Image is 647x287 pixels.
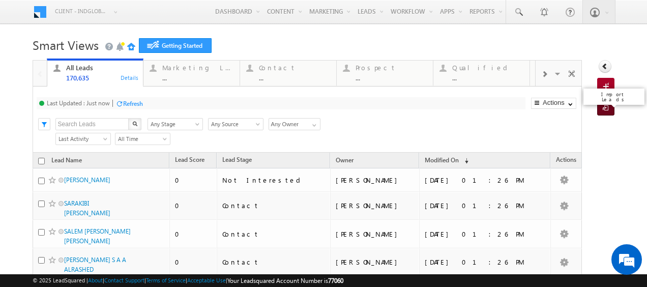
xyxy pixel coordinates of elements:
div: [PERSON_NAME] [336,257,415,267]
div: Contact [259,64,330,72]
div: Marketing Leads [162,64,233,72]
a: Lead Name [46,155,87,168]
span: (sorted descending) [460,157,468,165]
span: Smart Views [33,37,99,53]
span: Actions [551,154,581,167]
a: Lead Score [170,154,210,167]
div: [PERSON_NAME] [336,201,415,210]
div: Refresh [123,100,143,107]
a: All Leads170,635Details [47,59,144,87]
input: Check all records [38,158,45,164]
div: [DATE] 01:26 PM [425,201,546,210]
div: Details [120,73,139,82]
span: Modified On [425,156,459,164]
a: Contact Support [104,277,144,283]
input: Type to Search [269,118,320,130]
a: Getting Started [139,38,212,53]
div: Contact [222,201,326,210]
div: ... [452,74,523,81]
div: All Leads [66,64,137,72]
span: All Time [115,134,167,143]
a: Terms of Service [146,277,186,283]
a: SALEM [PERSON_NAME] [PERSON_NAME] [64,227,131,245]
a: Last Activity [55,133,111,145]
div: Import Leads [587,92,640,102]
span: Any Source [209,120,260,129]
a: Contact... [240,61,337,86]
a: Acceptable Use [187,277,226,283]
span: Lead Score [175,156,204,163]
div: Lead Source Filter [208,118,263,130]
span: Lead Stage [222,156,252,163]
div: 0 [175,229,212,239]
span: Owner [336,156,354,164]
div: Qualified [452,64,523,72]
a: [PERSON_NAME] S A A ALRASHED [64,256,126,273]
div: 0 [175,201,212,210]
div: Prospect [356,64,427,72]
div: [PERSON_NAME] [336,176,415,185]
div: Contact [222,257,326,267]
span: Client - indglobal1 (77060) [55,6,108,16]
a: SARAKIBI [PERSON_NAME] [64,199,110,217]
a: Any Source [208,118,263,130]
span: 77060 [328,277,343,284]
div: 0 [175,257,212,267]
input: Search Leads [55,118,129,130]
a: [PERSON_NAME] [64,176,110,184]
a: Prospect... [336,61,433,86]
a: Qualified... [433,61,530,86]
div: 0 [175,176,212,185]
a: Show All Items [307,119,319,129]
div: Last Updated : Just now [47,99,110,107]
img: Search [132,121,137,126]
a: Lead Stage [217,154,257,167]
div: 170,635 [66,74,137,81]
div: [DATE] 01:26 PM [425,257,546,267]
div: Lead Stage Filter [148,118,203,130]
div: ... [356,74,427,81]
a: Marketing Leads... [143,61,240,86]
span: Any Stage [148,120,199,129]
div: Not Interested [222,176,326,185]
a: About [88,277,103,283]
div: Contact [222,229,326,239]
a: Any Stage [148,118,203,130]
div: [DATE] 01:26 PM [425,229,546,239]
a: All Time [115,133,170,145]
div: [DATE] 01:26 PM [425,176,546,185]
div: ... [259,74,330,81]
span: © 2025 LeadSquared | | | | | [33,276,343,285]
div: Owner Filter [269,118,319,130]
span: Last Activity [56,134,107,143]
div: ... [162,74,233,81]
div: [PERSON_NAME] [336,229,415,239]
button: Actions [531,98,576,109]
a: Modified On (sorted descending) [420,154,474,167]
span: Your Leadsquared Account Number is [227,277,343,284]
